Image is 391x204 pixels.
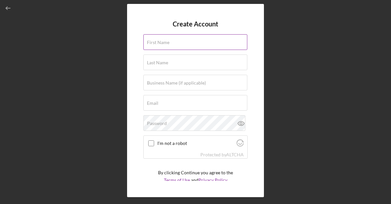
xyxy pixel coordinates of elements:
label: Password [147,121,167,126]
a: Terms of Use [164,177,190,183]
label: First Name [147,40,169,45]
label: I'm not a robot [157,141,235,146]
label: Email [147,101,158,106]
a: Visit Altcha.org [226,152,244,157]
h4: Create Account [173,20,218,28]
label: Last Name [147,60,168,65]
p: By clicking Continue you agree to the and [158,169,233,184]
a: Privacy Policy [198,177,227,183]
a: Visit Altcha.org [237,142,244,148]
label: Business Name (if applicable) [147,80,206,86]
div: Protected by [200,152,244,157]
